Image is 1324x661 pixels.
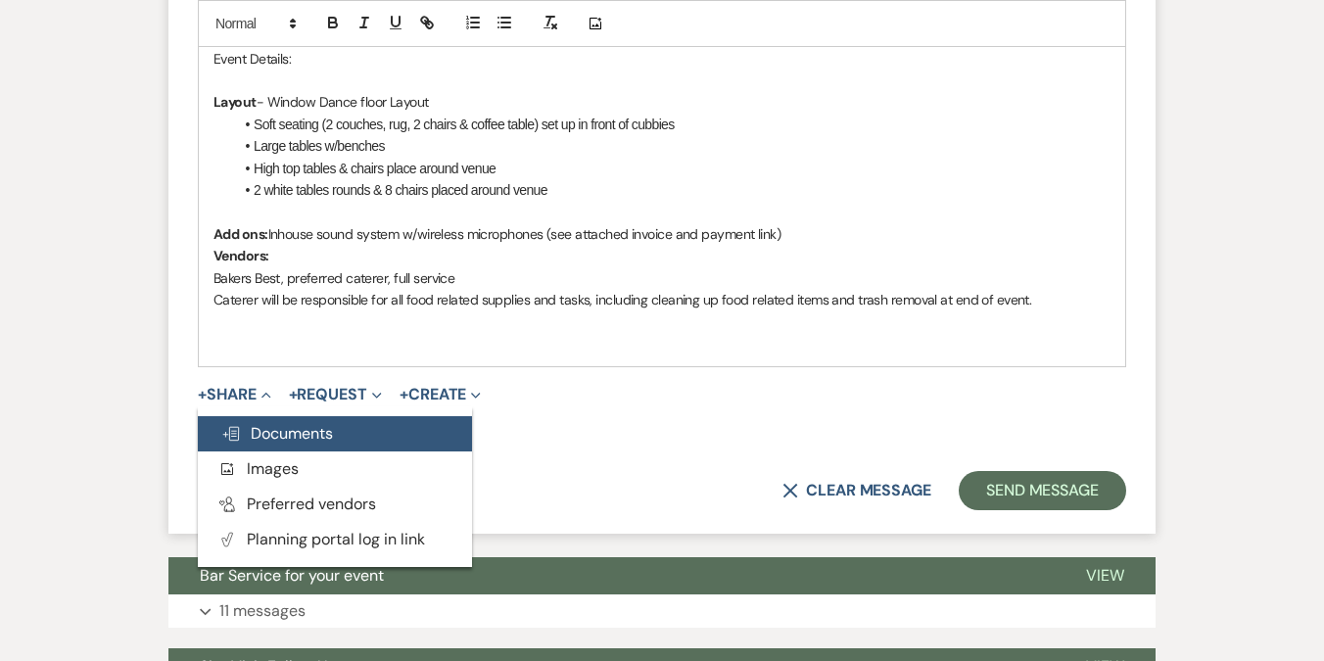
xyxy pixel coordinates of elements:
span: Bar Service for your event [200,565,384,586]
span: Documents [221,423,333,444]
span: + [289,387,298,402]
p: 11 messages [219,598,306,624]
span: + [198,387,207,402]
button: Create [400,387,481,402]
li: Large tables w/benches [233,135,1111,157]
li: High top tables & chairs place around venue [233,158,1111,179]
button: Planning portal log in link [198,522,472,557]
button: Bar Service for your event [168,557,1055,594]
button: Request [289,387,382,402]
p: Event Details: [213,48,1111,70]
button: Documents [198,416,472,451]
span: + [400,387,408,402]
span: View [1086,565,1124,586]
p: - Window Dance floor Layout [213,91,1111,113]
span: Images [217,458,299,479]
strong: Add ons: [213,225,268,243]
button: Clear message [782,483,931,498]
p: Caterer will be responsible for all food related supplies and tasks, including cleaning up food r... [213,289,1111,310]
button: View [1055,557,1156,594]
strong: Vendors: [213,247,269,264]
li: 2 white tables rounds & 8 chairs placed around venue [233,179,1111,201]
button: Images [198,451,472,487]
button: 11 messages [168,594,1156,628]
p: Inhouse sound system w/wireless microphones (see attached invoice and payment link) [213,223,1111,245]
li: Soft seating (2 couches, rug, 2 chairs & coffee table) set up in front of cubbies [233,114,1111,135]
p: Bakers Best, preferred caterer, full service [213,267,1111,289]
strong: Layout [213,93,257,111]
button: Share [198,387,271,402]
button: Send Message [959,471,1126,510]
button: Preferred vendors [198,487,472,522]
